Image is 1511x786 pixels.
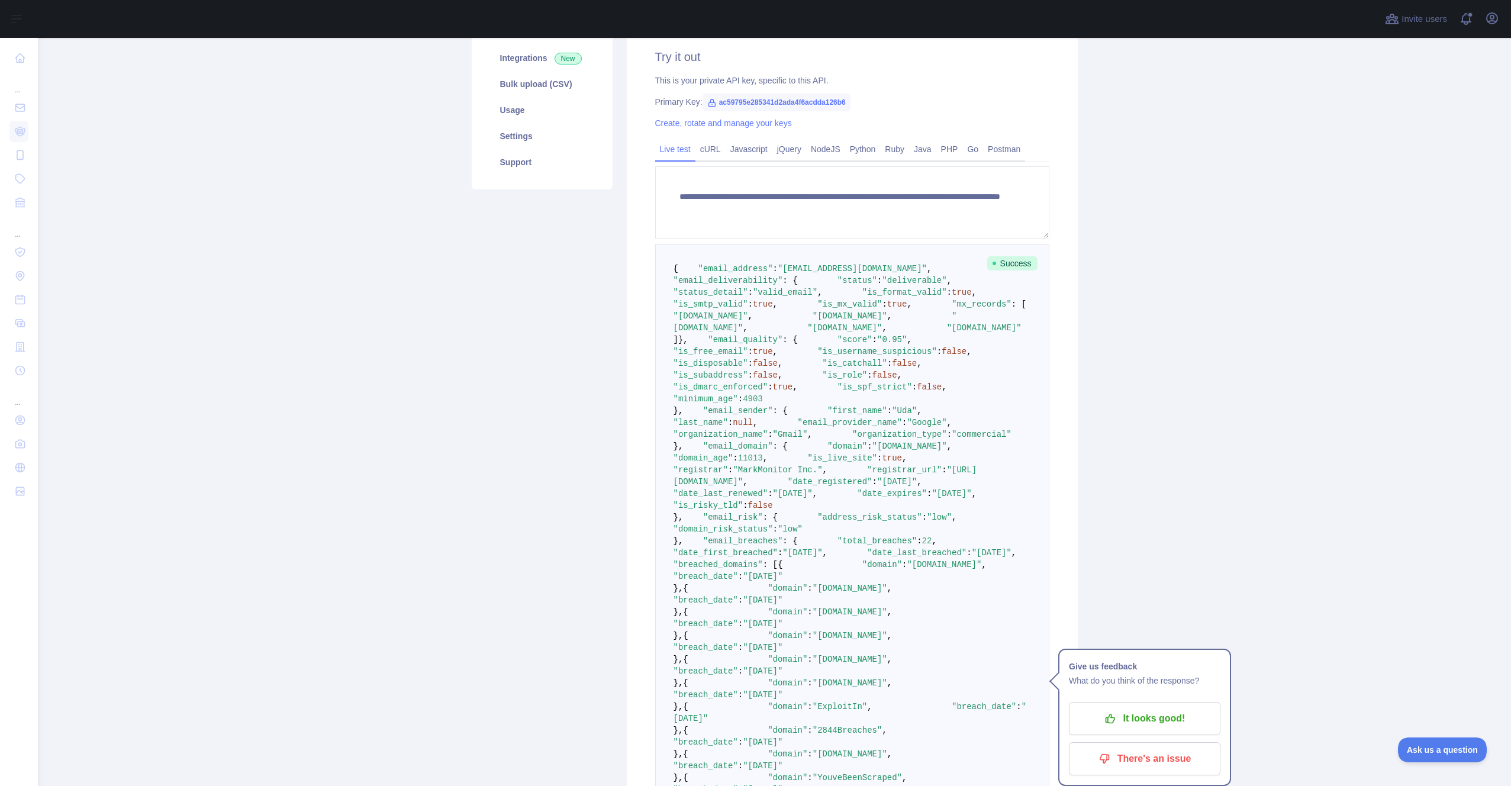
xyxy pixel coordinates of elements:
span: "date_expires" [857,489,927,498]
span: : [748,359,753,368]
span: "domain" [768,702,807,711]
span: : [942,465,946,475]
span: : [807,584,812,593]
span: : [807,631,812,640]
span: , [778,359,782,368]
span: : [738,595,743,605]
span: : [867,371,872,380]
p: What do you think of the response? [1069,674,1220,688]
span: ac59795e285341d2ada4f6acdda126b6 [703,94,850,111]
span: }, [674,607,684,617]
span: , [927,264,932,273]
span: "[DATE]" [932,489,971,498]
span: : [748,299,753,309]
span: : [902,418,907,427]
div: ... [9,71,28,95]
span: }, [674,584,684,593]
span: "breach_date" [674,737,738,747]
span: : [807,607,812,617]
span: "domain" [768,655,807,664]
span: : [ [1011,299,1026,309]
span: "breach_date" [674,761,738,771]
span: 11013 [738,453,763,463]
span: : [768,430,772,439]
a: NodeJS [806,140,845,159]
div: ... [9,384,28,407]
span: : { [763,513,778,522]
span: "score" [837,335,872,344]
span: : [778,548,782,558]
span: , [932,536,936,546]
span: "deliverable" [882,276,946,285]
span: true [952,288,972,297]
span: , [947,276,952,285]
span: : [738,619,743,629]
span: }, [674,655,684,664]
span: { [683,749,688,759]
span: : [887,359,892,368]
span: "domain" [827,442,867,451]
span: "date_last_breached" [867,548,966,558]
span: New [555,53,582,65]
span: : [947,430,952,439]
span: "registrar_url" [867,465,942,475]
span: "[DATE]" [743,666,782,676]
span: , [887,607,892,617]
span: "low" [927,513,952,522]
span: : [738,394,743,404]
span: : [807,773,812,782]
span: , [947,442,952,451]
span: "is_subaddress" [674,371,748,380]
span: "is_dmarc_enforced" [674,382,768,392]
span: "mx_records" [952,299,1011,309]
span: "domain_age" [674,453,733,463]
span: "[DATE]" [743,572,782,581]
span: Invite users [1402,12,1447,26]
span: "is_role" [823,371,868,380]
span: "[DATE]" [743,619,782,629]
a: Support [486,149,598,175]
span: : [1016,702,1021,711]
span: "[DOMAIN_NAME]" [907,560,981,569]
span: "is_mx_valid" [817,299,882,309]
a: Live test [655,140,695,159]
span: : [738,666,743,676]
span: , [902,453,907,463]
div: This is your private API key, specific to this API. [655,75,1049,86]
span: { [683,726,688,735]
span: , [902,773,907,782]
span: "[DATE]" [743,643,782,652]
span: "breach_date" [674,690,738,700]
span: }, [674,773,684,782]
span: , [773,347,778,356]
span: : [ [763,560,778,569]
div: Primary Key: [655,96,1049,108]
span: false [942,347,966,356]
span: "domain" [768,584,807,593]
span: : [807,655,812,664]
span: : [867,442,872,451]
span: true [753,299,773,309]
span: null [733,418,753,427]
span: : [733,453,737,463]
span: , [823,548,827,558]
span: "[DATE]" [743,761,782,771]
span: { [683,655,688,664]
span: "low" [778,524,803,534]
a: Ruby [880,140,909,159]
span: "email_domain" [703,442,773,451]
span: : [728,418,733,427]
span: "is_smtp_valid" [674,299,748,309]
span: : [748,371,753,380]
span: "organization_name" [674,430,768,439]
span: , [743,323,748,333]
a: Java [909,140,936,159]
span: "[DOMAIN_NAME]" [947,323,1022,333]
span: }, [674,631,684,640]
span: "is_disposable" [674,359,748,368]
span: "breach_date" [674,643,738,652]
span: }, [674,726,684,735]
span: , [887,584,892,593]
span: , [887,749,892,759]
span: { [778,560,782,569]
